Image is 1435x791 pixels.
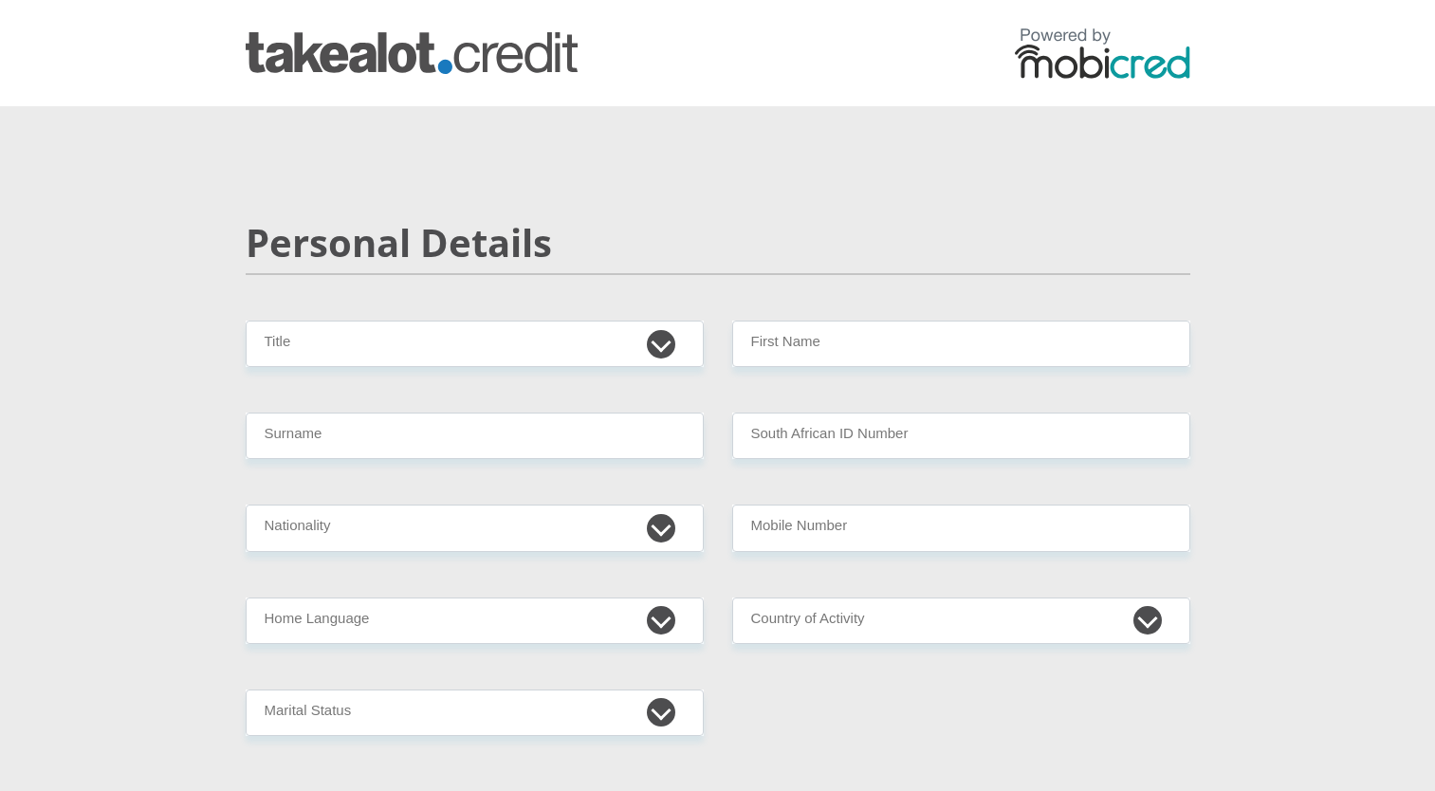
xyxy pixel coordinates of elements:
[1015,28,1190,79] img: powered by mobicred logo
[246,220,1190,266] h2: Personal Details
[732,321,1190,367] input: First Name
[732,505,1190,551] input: Contact Number
[732,413,1190,459] input: ID Number
[246,413,704,459] input: Surname
[246,32,578,74] img: takealot_credit logo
